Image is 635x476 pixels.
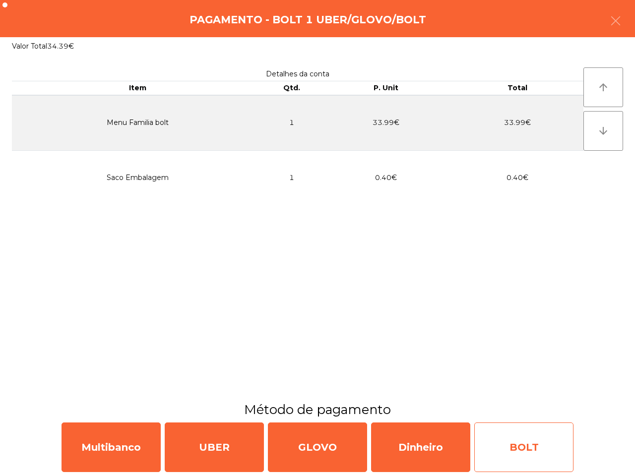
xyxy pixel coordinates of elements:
span: Valor Total [12,42,47,51]
button: arrow_upward [583,67,623,107]
span: Detalhes da conta [266,69,329,78]
td: 0.40€ [452,150,583,205]
th: P. Unit [320,81,452,95]
td: 0.40€ [320,150,452,205]
th: Qtd. [263,81,320,95]
div: Multibanco [62,422,161,472]
td: 1 [263,95,320,151]
div: GLOVO [268,422,367,472]
div: UBER [165,422,264,472]
div: Dinheiro [371,422,470,472]
td: 1 [263,150,320,205]
td: Menu Familia bolt [12,95,263,151]
div: BOLT [474,422,573,472]
i: arrow_downward [597,125,609,137]
th: Total [452,81,583,95]
td: 33.99€ [320,95,452,151]
th: Item [12,81,263,95]
h4: Pagamento - Bolt 1 Uber/Glovo/Bolt [190,12,426,27]
span: 34.39€ [47,42,74,51]
td: Saco Embalagem [12,150,263,205]
td: 33.99€ [452,95,583,151]
button: arrow_downward [583,111,623,151]
i: arrow_upward [597,81,609,93]
h3: Método de pagamento [7,401,628,418]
